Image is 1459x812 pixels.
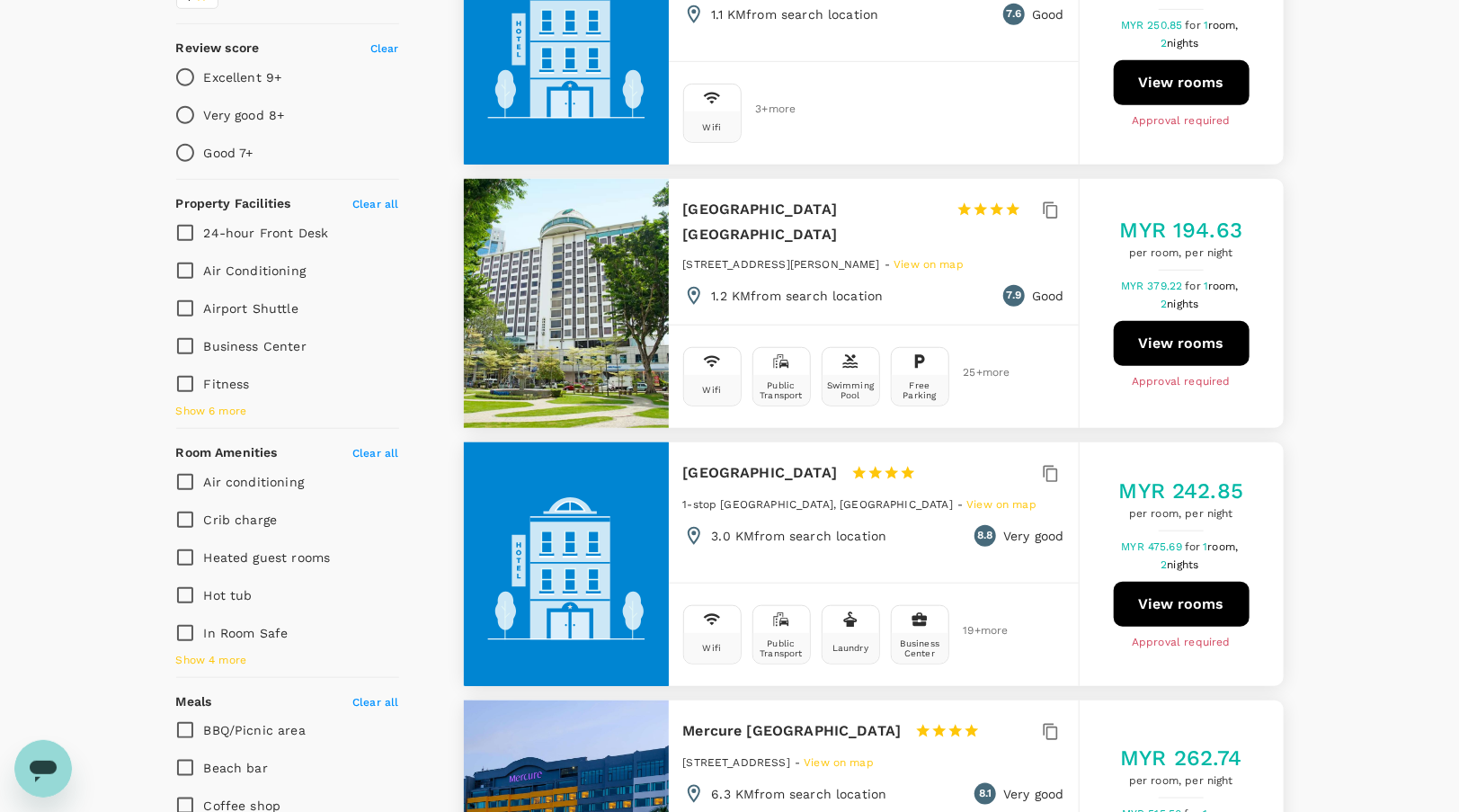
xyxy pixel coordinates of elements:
[1119,505,1244,523] span: per room, per night
[352,447,398,460] span: Clear all
[1132,634,1231,652] span: Approval required
[204,761,268,775] span: Beach bar
[1186,280,1204,292] span: for
[1032,5,1064,23] p: Good
[804,756,874,769] span: View on map
[1032,287,1064,305] p: Good
[204,513,278,527] span: Crib charge
[1204,540,1241,553] span: 1
[1120,216,1243,245] h5: MYR 194.63
[1120,245,1243,263] span: per room, per night
[1007,5,1021,23] span: 7.6
[885,258,894,271] span: -
[204,723,306,737] span: BBQ/Picnic area
[1132,112,1231,130] span: Approval required
[204,550,331,565] span: Heated guest rooms
[832,643,868,653] div: Laundry
[712,785,887,803] p: 6.3 KM from search location
[1119,477,1244,505] h5: MYR 242.85
[1161,298,1201,310] span: 2
[204,301,298,316] span: Airport Shuttle
[1168,37,1199,49] span: nights
[370,42,399,55] span: Clear
[1161,558,1201,571] span: 2
[894,258,964,271] span: View on map
[204,144,254,162] p: Good 7+
[176,403,247,421] span: Show 6 more
[683,498,953,511] span: 1-stop [GEOGRAPHIC_DATA], [GEOGRAPHIC_DATA]
[204,626,289,640] span: In Room Safe
[756,103,783,115] span: 3 + more
[977,527,992,545] span: 8.8
[979,785,992,803] span: 8.1
[804,754,874,769] a: View on map
[1132,373,1231,391] span: Approval required
[1121,19,1186,31] span: MYR 250.85
[204,226,329,240] span: 24-hour Front Desk
[176,443,278,463] h6: Room Amenities
[1003,527,1063,545] p: Very good
[1114,60,1250,105] button: View rooms
[1122,540,1186,553] span: MYR 475.69
[964,625,991,637] span: 19 + more
[703,643,722,653] div: Wifi
[176,652,247,670] span: Show 4 more
[683,756,790,769] span: [STREET_ADDRESS]
[895,638,945,658] div: Business Center
[352,198,398,210] span: Clear all
[1208,540,1239,553] span: room,
[1204,280,1241,292] span: 1
[1168,558,1199,571] span: nights
[1161,37,1201,49] span: 2
[895,380,945,400] div: Free Parking
[894,256,964,271] a: View on map
[204,68,282,86] p: Excellent 9+
[683,258,880,271] span: [STREET_ADDRESS][PERSON_NAME]
[204,475,304,489] span: Air conditioning
[683,460,838,486] h6: [GEOGRAPHIC_DATA]
[1120,744,1242,772] h5: MYR 262.74
[712,287,884,305] p: 1.2 KM from search location
[826,380,876,400] div: Swimming Pool
[795,756,804,769] span: -
[1121,280,1186,292] span: MYR 379.22
[966,496,1036,511] a: View on map
[957,498,966,511] span: -
[204,339,307,353] span: Business Center
[176,39,260,58] h6: Review score
[703,122,722,132] div: Wifi
[757,638,806,658] div: Public Transport
[204,588,253,602] span: Hot tub
[1208,280,1239,292] span: room,
[712,527,887,545] p: 3.0 KM from search location
[176,692,212,712] h6: Meals
[204,263,306,278] span: Air Conditioning
[703,385,722,395] div: Wifi
[757,380,806,400] div: Public Transport
[966,498,1036,511] span: View on map
[1120,772,1242,790] span: per room, per night
[1208,19,1239,31] span: room,
[14,740,72,798] iframe: Button to launch messaging window
[204,106,285,124] p: Very good 8+
[1114,321,1250,366] button: View rooms
[1204,19,1241,31] span: 1
[204,377,250,391] span: Fitness
[1003,785,1063,803] p: Very good
[964,367,991,379] span: 25 + more
[1114,582,1250,627] button: View rooms
[176,194,291,214] h6: Property Facilities
[683,197,942,247] h6: [GEOGRAPHIC_DATA] [GEOGRAPHIC_DATA]
[1007,287,1021,305] span: 7.9
[1168,298,1199,310] span: nights
[1186,19,1204,31] span: for
[352,696,398,709] span: Clear all
[712,5,879,23] p: 1.1 KM from search location
[1185,540,1203,553] span: for
[683,718,902,744] h6: Mercure [GEOGRAPHIC_DATA]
